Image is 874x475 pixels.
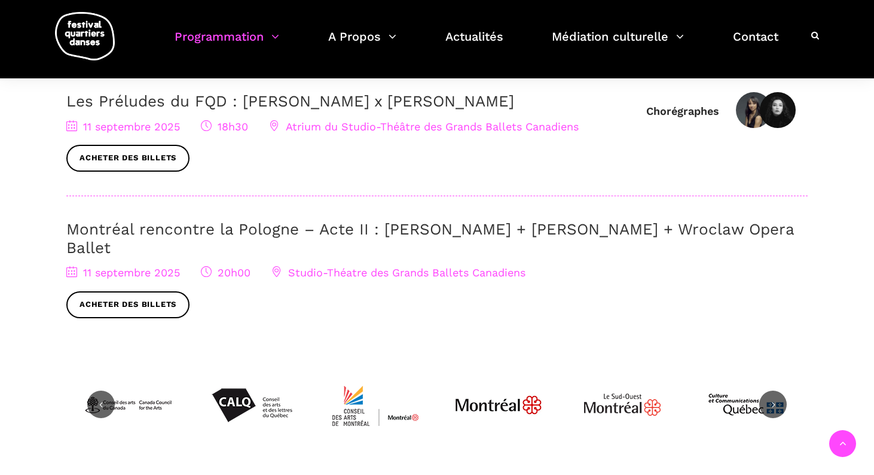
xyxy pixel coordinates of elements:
[66,220,794,257] a: Montréal rencontre la Pologne – Acte II : [PERSON_NAME] + [PERSON_NAME] + Wroclaw Opera Ballet
[736,92,772,128] img: Janelle Hacault
[552,26,684,62] a: Médiation culturelle
[83,360,173,450] img: CAC_BW_black_f
[66,266,180,279] span: 11 septembre 2025
[201,266,250,279] span: 20h00
[454,360,543,450] img: JPGnr_b
[66,92,514,110] a: Les Préludes du FQD : [PERSON_NAME] x [PERSON_NAME]
[175,26,279,62] a: Programmation
[760,92,796,128] img: Elahe Moonesi
[445,26,503,62] a: Actualités
[66,145,190,172] a: Acheter des billets
[577,360,667,450] img: Logo_Mtl_Le_Sud-Ouest.svg_
[733,26,778,62] a: Contact
[66,120,180,133] span: 11 septembre 2025
[66,291,190,318] a: Acheter des billets
[646,104,719,118] div: Chorégraphes
[55,12,115,60] img: logo-fqd-med
[331,360,420,450] img: CMYK_Logo_CAMMontreal
[328,26,396,62] a: A Propos
[701,360,791,450] img: mccq-3-3
[269,120,579,133] span: Atrium du Studio-Théâtre des Grands Ballets Canadiens
[271,266,525,279] span: Studio-Théatre des Grands Ballets Canadiens
[201,120,248,133] span: 18h30
[207,360,297,450] img: Calq_noir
